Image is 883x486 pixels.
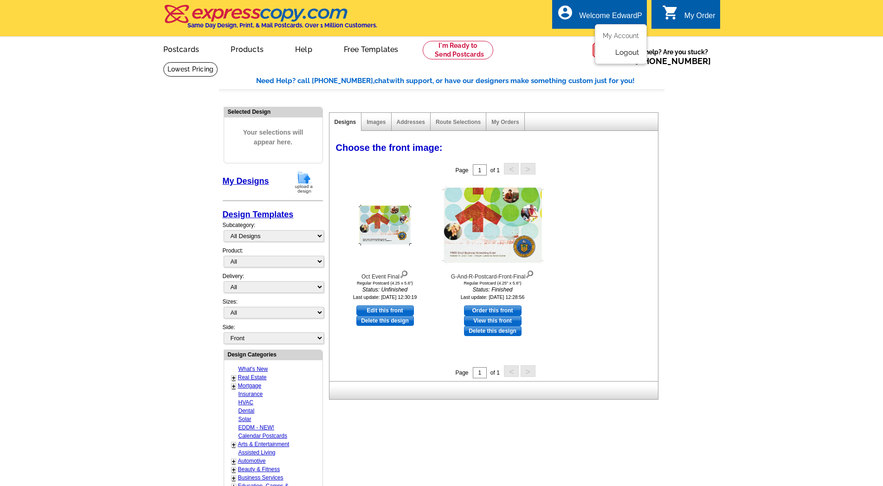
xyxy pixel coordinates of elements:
[400,268,408,279] img: view design details
[223,246,323,272] div: Product:
[397,119,425,125] a: Addresses
[455,369,468,376] span: Page
[238,382,262,389] a: Mortgage
[367,119,386,125] a: Images
[232,474,236,482] a: +
[238,416,251,422] a: Solar
[223,323,323,345] div: Side:
[238,399,253,406] a: HVAC
[579,12,642,25] div: Welcome EdwardP
[238,474,284,481] a: Business Services
[464,326,522,336] a: Delete this design
[442,281,544,285] div: Regular Postcard (4.25" x 5.6")
[490,167,500,174] span: of 1
[223,210,294,219] a: Design Templates
[615,48,639,57] a: Logout
[329,38,413,59] a: Free Templates
[232,466,236,473] a: +
[335,119,356,125] a: Designs
[238,441,290,447] a: Arts & Entertainment
[232,458,236,465] a: +
[232,382,236,390] a: +
[238,366,268,372] a: What's New
[521,163,535,175] button: >
[525,268,534,279] img: view design details
[223,176,269,186] a: My Designs
[464,316,522,326] a: View this front
[464,305,522,316] a: use this design
[455,167,468,174] span: Page
[163,11,377,29] a: Same Day Design, Print, & Mail Postcards. Over 1 Million Customers.
[557,4,574,21] i: account_circle
[603,32,639,39] a: My Account
[662,10,715,22] a: shopping_cart My Order
[223,272,323,298] div: Delivery:
[491,119,519,125] a: My Orders
[359,205,412,246] img: Oct Event Final
[223,221,323,246] div: Subcategory:
[684,12,715,25] div: My Order
[504,163,519,175] button: <
[334,268,436,281] div: Oct Event Final
[238,433,287,439] a: Calendar Postcards
[461,294,525,300] small: Last update: [DATE] 12:28:56
[238,466,280,473] a: Beauty & Fitness
[436,119,481,125] a: Route Selections
[619,56,711,66] span: Call
[356,305,414,316] a: use this design
[232,374,236,382] a: +
[334,285,436,294] i: Status: Unfinished
[216,38,278,59] a: Products
[334,281,436,285] div: Regular Postcard (4.25 x 5.6")
[238,449,276,456] a: Assisted Living
[374,77,389,85] span: chat
[256,76,664,86] div: Need Help? call [PHONE_NUMBER], with support, or have our designers make something custom just fo...
[662,4,679,21] i: shopping_cart
[148,38,214,59] a: Postcards
[697,270,883,486] iframe: LiveChat chat widget
[336,143,443,153] span: Choose the front image:
[442,268,544,281] div: G-And-R-Postcard-Front-Final
[521,365,535,377] button: >
[231,118,316,156] span: Your selections will appear here.
[238,408,255,414] a: Dental
[353,294,417,300] small: Last update: [DATE] 12:30:19
[238,374,267,381] a: Real Estate
[238,458,266,464] a: Automotive
[238,424,274,431] a: EDDM - NEW!
[592,37,619,64] img: help
[490,369,500,376] span: of 1
[187,22,377,29] h4: Same Day Design, Print, & Mail Postcards. Over 1 Million Customers.
[442,186,544,265] img: G-And-R-Postcard-Front-Final
[504,365,519,377] button: <
[356,316,414,326] a: Delete this design
[238,391,263,397] a: Insurance
[619,47,715,66] span: Need help? Are you stuck?
[280,38,327,59] a: Help
[292,170,316,194] img: upload-design
[224,107,322,116] div: Selected Design
[223,298,323,323] div: Sizes:
[635,56,711,66] a: [PHONE_NUMBER]
[442,285,544,294] i: Status: Finished
[232,441,236,448] a: +
[224,350,322,359] div: Design Categories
